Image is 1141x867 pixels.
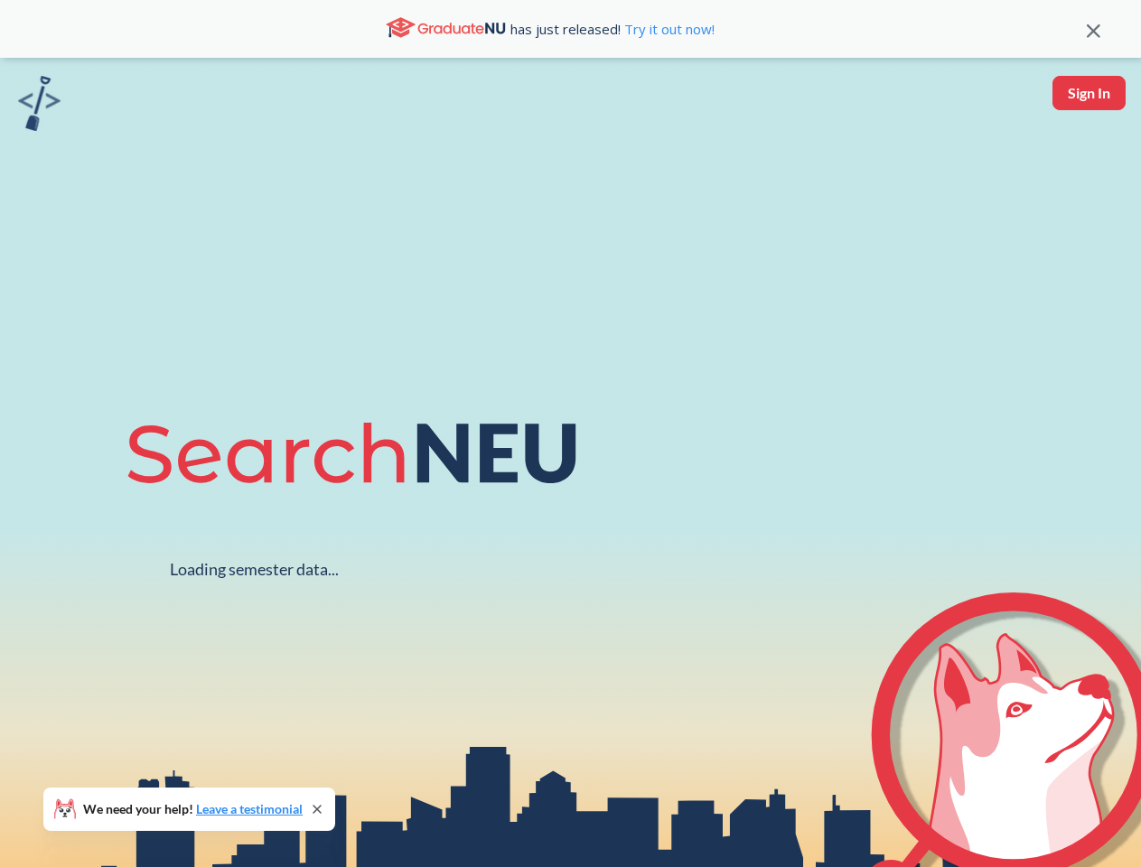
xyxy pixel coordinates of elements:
[83,803,303,816] span: We need your help!
[18,76,61,136] a: sandbox logo
[621,20,715,38] a: Try it out now!
[170,559,339,580] div: Loading semester data...
[196,801,303,816] a: Leave a testimonial
[1052,76,1126,110] button: Sign In
[18,76,61,131] img: sandbox logo
[510,19,715,39] span: has just released!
